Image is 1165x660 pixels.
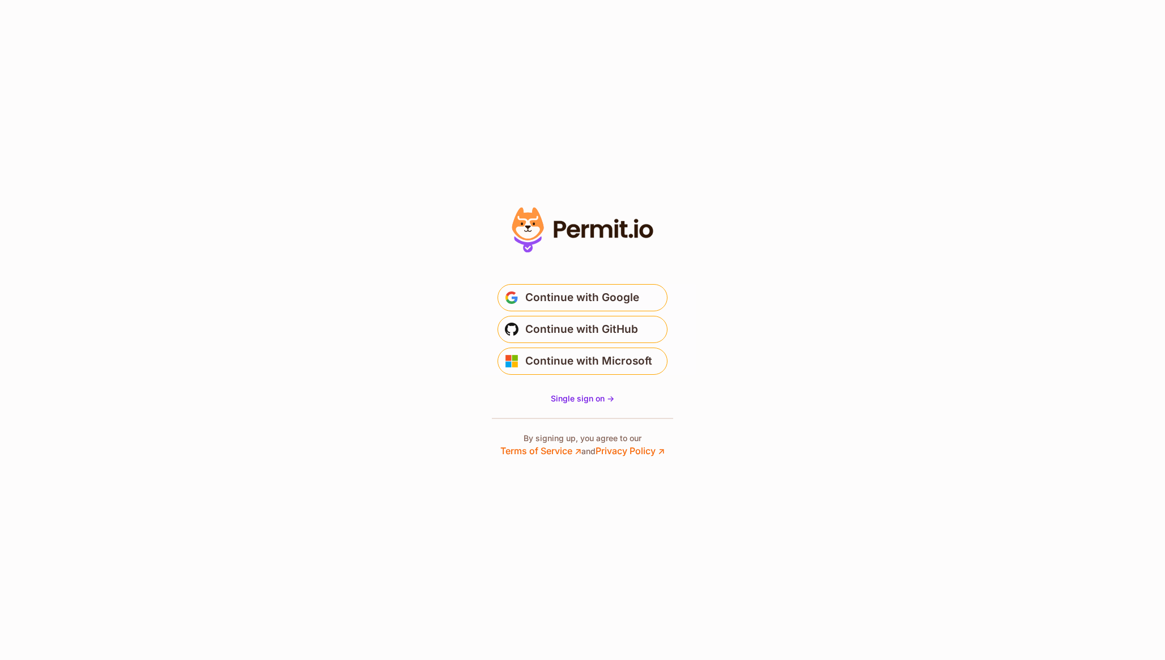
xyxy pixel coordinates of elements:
[551,393,614,404] a: Single sign on ->
[498,284,667,311] button: Continue with Google
[525,289,639,307] span: Continue with Google
[498,316,667,343] button: Continue with GitHub
[498,348,667,375] button: Continue with Microsoft
[500,433,665,458] p: By signing up, you agree to our and
[551,394,614,403] span: Single sign on ->
[500,445,581,456] a: Terms of Service ↗
[525,320,638,339] span: Continue with GitHub
[525,352,652,370] span: Continue with Microsoft
[596,445,665,456] a: Privacy Policy ↗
